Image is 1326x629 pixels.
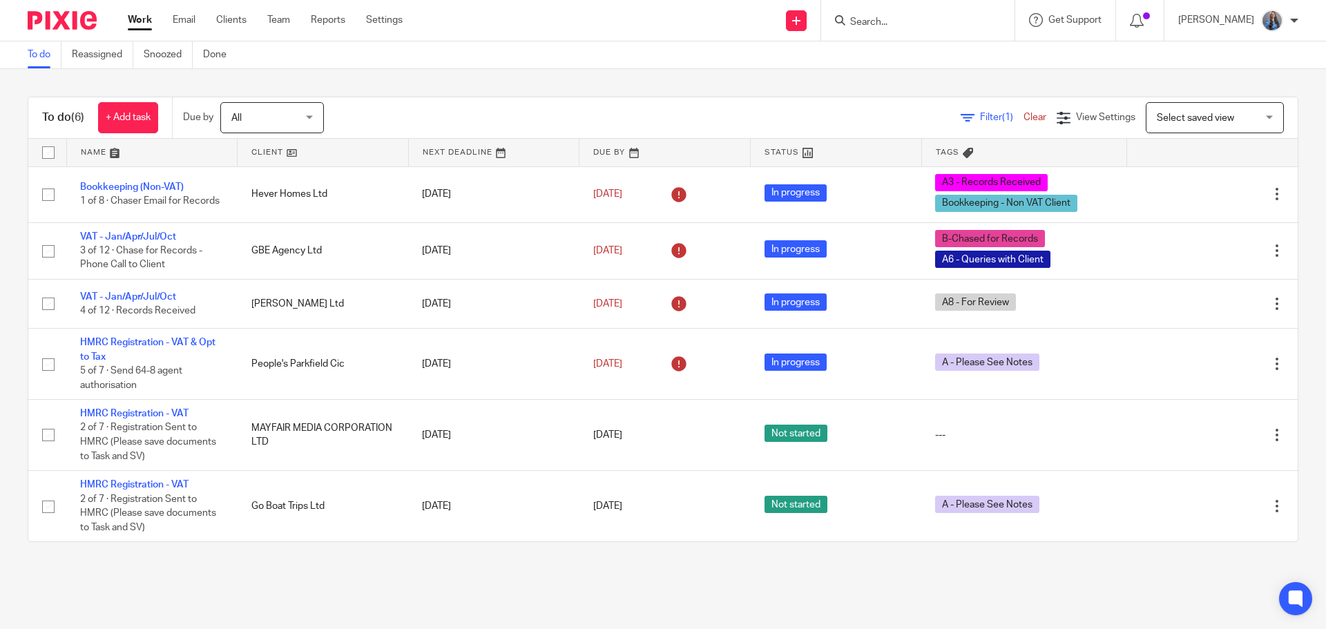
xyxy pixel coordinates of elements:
[1002,113,1013,122] span: (1)
[765,184,827,202] span: In progress
[935,174,1048,191] span: A3 - Records Received
[80,292,176,302] a: VAT - Jan/Apr/Jul/Oct
[72,41,133,68] a: Reassigned
[408,471,579,542] td: [DATE]
[231,113,242,123] span: All
[203,41,237,68] a: Done
[80,423,216,461] span: 2 of 7 · Registration Sent to HMRC (Please save documents to Task and SV)
[593,299,622,309] span: [DATE]
[765,425,827,442] span: Not started
[71,112,84,123] span: (6)
[765,496,827,513] span: Not started
[849,17,973,29] input: Search
[80,232,176,242] a: VAT - Jan/Apr/Jul/Oct
[936,148,959,156] span: Tags
[238,471,409,542] td: Go Boat Trips Ltd
[593,501,622,511] span: [DATE]
[935,251,1050,268] span: A6 - Queries with Client
[173,13,195,27] a: Email
[408,329,579,400] td: [DATE]
[1024,113,1046,122] a: Clear
[98,102,158,133] a: + Add task
[593,189,622,199] span: [DATE]
[1261,10,1283,32] img: Amanda-scaled.jpg
[238,279,409,328] td: [PERSON_NAME] Ltd
[935,230,1045,247] span: B-Chased for Records
[408,166,579,222] td: [DATE]
[935,354,1039,371] span: A - Please See Notes
[267,13,290,27] a: Team
[80,246,202,270] span: 3 of 12 · Chase for Records - Phone Call to Client
[1048,15,1102,25] span: Get Support
[765,240,827,258] span: In progress
[935,293,1016,311] span: A8 - For Review
[183,110,213,124] p: Due by
[408,400,579,471] td: [DATE]
[1157,113,1234,123] span: Select saved view
[238,329,409,400] td: People's Parkfield Cic
[80,182,184,192] a: Bookkeeping (Non-VAT)
[80,338,215,361] a: HMRC Registration - VAT & Opt to Tax
[980,113,1024,122] span: Filter
[1076,113,1135,122] span: View Settings
[216,13,247,27] a: Clients
[935,428,1113,442] div: ---
[408,222,579,279] td: [DATE]
[128,13,152,27] a: Work
[28,41,61,68] a: To do
[80,409,189,418] a: HMRC Registration - VAT
[408,279,579,328] td: [DATE]
[80,494,216,532] span: 2 of 7 · Registration Sent to HMRC (Please save documents to Task and SV)
[80,197,220,206] span: 1 of 8 · Chaser Email for Records
[28,11,97,30] img: Pixie
[593,430,622,440] span: [DATE]
[80,306,195,316] span: 4 of 12 · Records Received
[935,195,1077,212] span: Bookkeeping - Non VAT Client
[238,400,409,471] td: MAYFAIR MEDIA CORPORATION LTD
[238,166,409,222] td: Hever Homes Ltd
[42,110,84,125] h1: To do
[80,366,182,390] span: 5 of 7 · Send 64-8 agent authorisation
[238,222,409,279] td: GBE Agency Ltd
[1178,13,1254,27] p: [PERSON_NAME]
[80,480,189,490] a: HMRC Registration - VAT
[311,13,345,27] a: Reports
[593,246,622,255] span: [DATE]
[144,41,193,68] a: Snoozed
[593,359,622,369] span: [DATE]
[935,496,1039,513] span: A - Please See Notes
[366,13,403,27] a: Settings
[765,293,827,311] span: In progress
[765,354,827,371] span: In progress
